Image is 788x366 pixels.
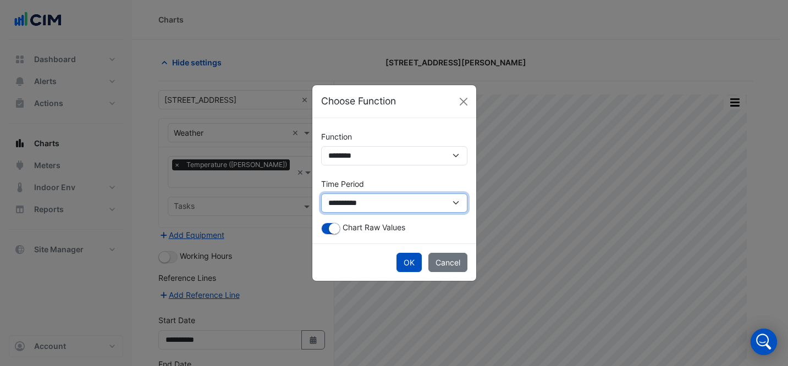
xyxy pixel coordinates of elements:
button: Cancel [428,253,467,272]
label: Time Period [321,174,364,193]
label: Function [321,127,352,146]
button: Close [455,93,472,110]
h5: Choose Function [321,94,396,108]
button: OK [396,253,422,272]
span: Chart Raw Values [343,223,405,232]
div: Open Intercom Messenger [751,329,777,355]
